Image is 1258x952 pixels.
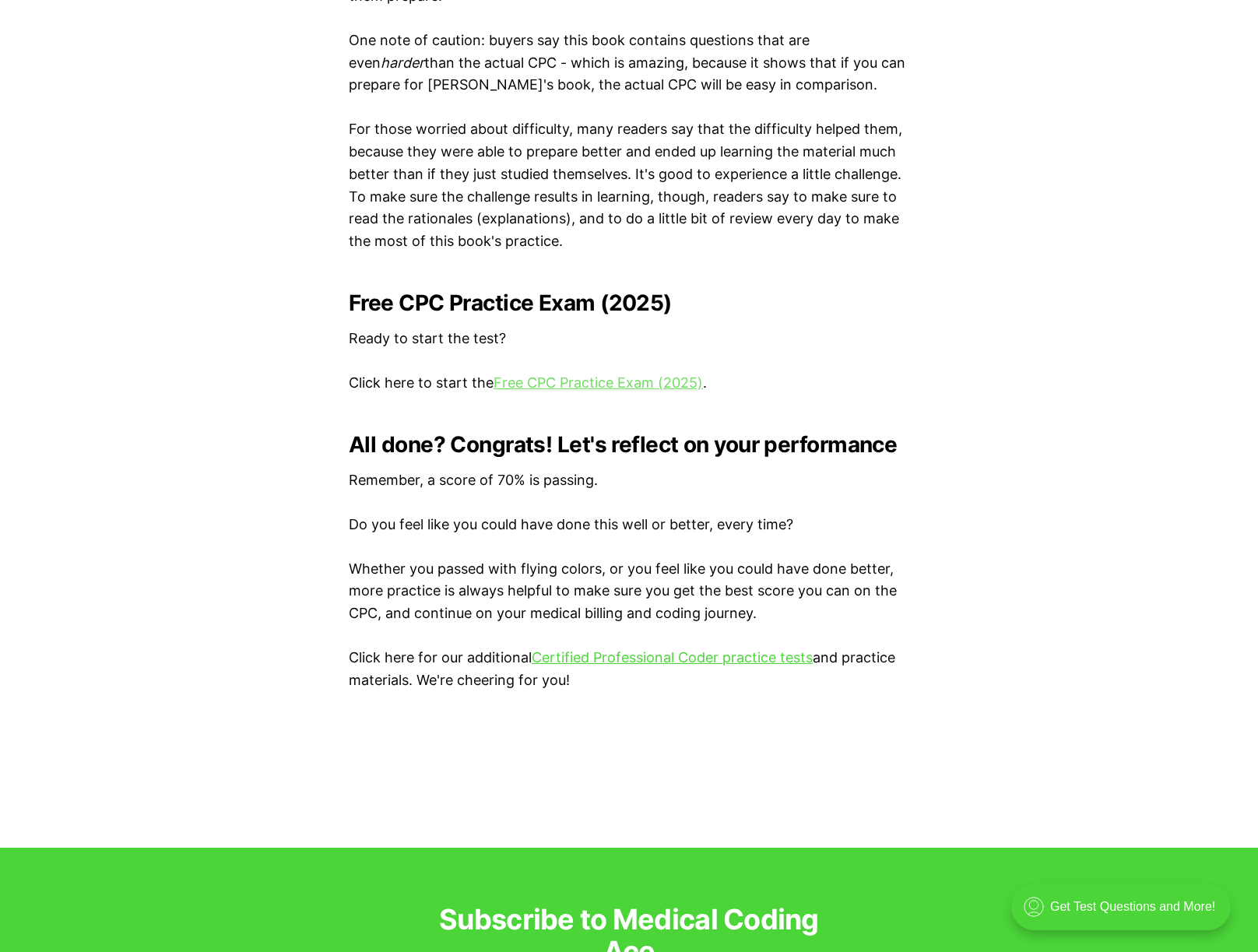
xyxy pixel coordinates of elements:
[998,876,1258,952] iframe: portal-trigger
[349,469,909,492] p: Remember, a score of 70% is passing.
[349,328,909,350] p: Ready to start the test?
[494,374,703,391] a: Free CPC Practice Exam (2025)
[349,372,909,395] p: Click here to start the .
[349,514,909,536] p: Do you feel like you could have done this well or better, every time?
[349,118,909,253] p: For those worried about difficulty, many readers say that the difficulty helped them, because the...
[349,647,909,692] p: Click here for our additional and practice materials. We're cheering for you!
[532,649,813,666] a: Certified Professional Coder practice tests
[349,432,909,457] h2: All done? Congrats! Let's reflect on your performance
[349,30,909,97] p: One note of caution: buyers say this book contains questions that are even than the actual CPC - ...
[381,54,424,71] em: harder
[349,558,909,625] p: Whether you passed with flying colors, or you feel like you could have done better, more practice...
[349,290,909,315] h2: Free CPC Practice Exam (2025)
